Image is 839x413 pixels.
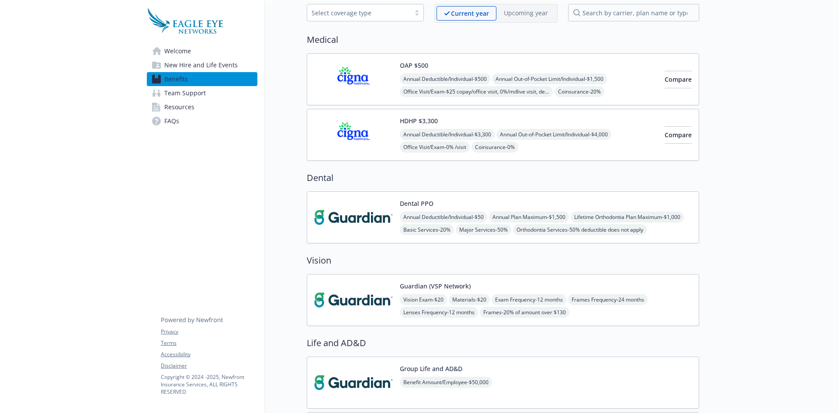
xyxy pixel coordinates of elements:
[161,373,257,396] p: Copyright © 2024 - 2025 , Newfront Insurance Services, ALL RIGHTS RESERVED
[307,171,699,184] h2: Dental
[164,114,179,128] span: FAQs
[496,6,555,21] span: Upcoming year
[400,86,553,97] span: Office Visit/Exam - $25 copay/office visit, 0%/mdlive visit, deductible does not apply
[400,281,471,291] button: Guardian (VSP Network)
[164,44,191,58] span: Welcome
[492,294,566,305] span: Exam Frequency - 12 months
[147,58,257,72] a: New Hire and Life Events
[147,44,257,58] a: Welcome
[496,129,611,140] span: Annual Out-of-Pocket Limit/Individual - $4,000
[147,72,257,86] a: Benefits
[314,116,393,153] img: CIGNA carrier logo
[307,337,699,350] h2: Life and AD&D
[164,86,206,100] span: Team Support
[571,212,684,222] span: Lifetime Orthodontia Plan Maximum - $1,000
[665,75,692,83] span: Compare
[307,33,699,46] h2: Medical
[489,212,569,222] span: Annual Plan Maximum - $1,500
[665,126,692,144] button: Compare
[164,58,238,72] span: New Hire and Life Events
[314,61,393,98] img: CIGNA carrier logo
[400,307,478,318] span: Lenses Frequency - 12 months
[400,377,492,388] span: Benefit Amount/Employee - $50,000
[665,131,692,139] span: Compare
[400,61,428,70] button: OAP $500
[456,224,511,235] span: Major Services - 50%
[161,328,257,336] a: Privacy
[164,72,188,86] span: Benefits
[400,364,462,373] button: Group Life and AD&D
[472,142,518,153] span: Coinsurance - 0%
[504,8,548,17] p: Upcoming year
[147,100,257,114] a: Resources
[147,86,257,100] a: Team Support
[400,129,495,140] span: Annual Deductible/Individual - $3,300
[449,294,490,305] span: Materials - $20
[400,116,438,125] button: HDHP $3,300
[568,294,648,305] span: Frames Frequency - 24 months
[307,254,699,267] h2: Vision
[314,364,393,401] img: Guardian carrier logo
[400,73,490,84] span: Annual Deductible/Individual - $500
[665,71,692,88] button: Compare
[312,8,406,17] div: Select coverage type
[400,224,454,235] span: Basic Services - 20%
[568,4,699,21] input: search by carrier, plan name or type
[400,142,470,153] span: Office Visit/Exam - 0% /visit
[164,100,194,114] span: Resources
[161,362,257,370] a: Disclaimer
[161,351,257,358] a: Accessibility
[161,339,257,347] a: Terms
[147,114,257,128] a: FAQs
[314,281,393,319] img: Guardian carrier logo
[400,199,433,208] button: Dental PPO
[400,212,487,222] span: Annual Deductible/Individual - $50
[451,9,489,18] p: Current year
[513,224,647,235] span: Orthodontia Services - 50% deductible does not apply
[480,307,569,318] span: Frames - 20% of amount over $130
[314,199,393,236] img: Guardian carrier logo
[555,86,604,97] span: Coinsurance - 20%
[400,294,447,305] span: Vision Exam - $20
[492,73,607,84] span: Annual Out-of-Pocket Limit/Individual - $1,500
